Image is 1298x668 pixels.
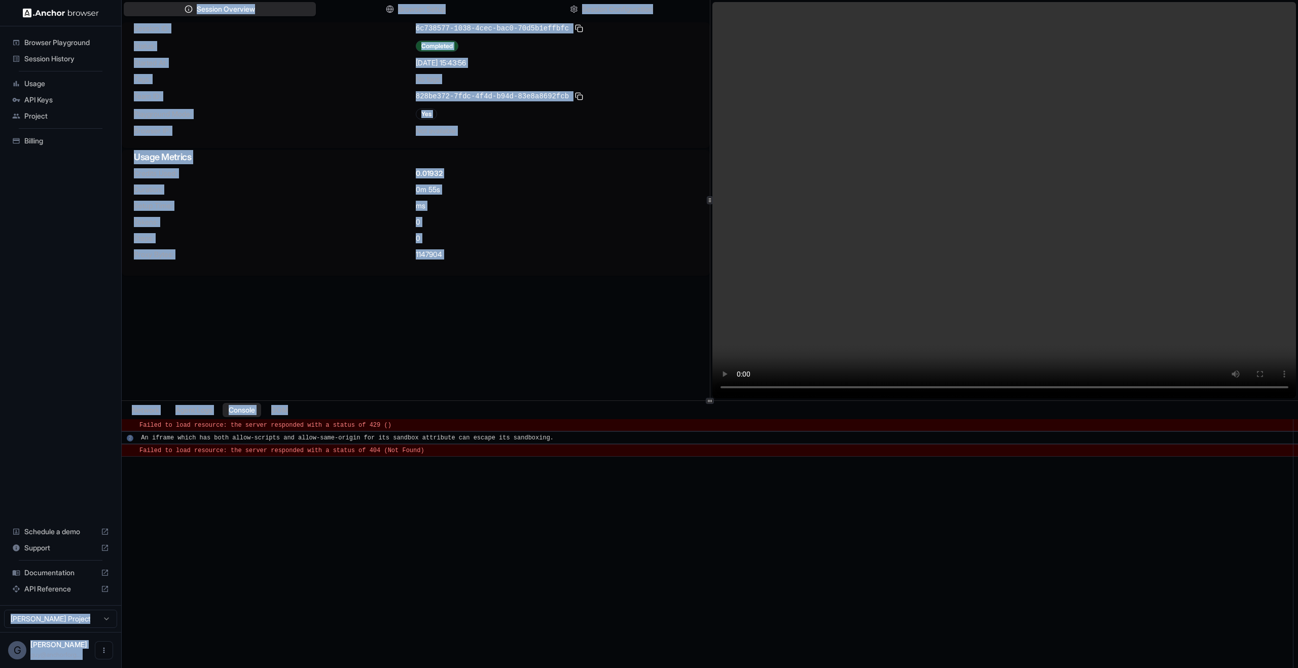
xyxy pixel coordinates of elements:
[24,54,109,64] span: Session History
[8,133,113,149] div: Billing
[30,651,81,658] span: guy@anchorforge.io
[127,433,133,442] span: ​
[139,422,391,429] span: Failed to load resource: the server responded with a status of 429 ()
[416,58,466,68] span: [DATE] 15:43:56
[416,233,420,243] span: 0
[416,126,456,136] span: Not available
[8,92,113,108] div: API Keys
[127,435,133,441] div: 2
[134,184,416,195] span: Duration:
[24,136,109,146] span: Billing
[416,23,569,33] span: 6c738577-1038-4cec-bac0-70d5b1effbfc
[416,168,443,178] span: 0.01932
[8,108,113,124] div: Project
[24,527,97,537] span: Schedule a demo
[8,51,113,67] div: Session History
[416,108,437,120] div: Yes
[95,641,113,659] button: Open menu
[134,41,416,51] span: Status:
[416,91,569,101] span: 828be372-7fdc-4f4d-b94d-83e8a8692fcb
[134,168,416,178] span: Credits Used:
[134,233,416,243] span: Steps:
[141,434,554,441] span: An iframe which has both allow-scripts and allow-same-origin for its sandbox attribute can escape...
[24,95,109,105] span: API Keys
[30,640,87,649] span: Guy Ben Simhon
[24,584,97,594] span: API Reference
[8,34,113,51] div: Browser Playground
[416,217,420,227] span: 0
[134,126,416,136] span: Browser IP:
[8,565,113,581] div: Documentation
[127,421,132,430] span: ​
[24,543,97,553] span: Support
[24,111,109,121] span: Project
[134,58,416,68] span: Started At:
[134,217,416,227] span: Tokens:
[265,403,294,417] button: DOM
[134,150,698,164] h3: Usage Metrics
[134,249,416,259] span: Proxy Bytes:
[398,4,446,14] span: Browser Setup
[197,4,255,14] span: Session Overview
[24,568,97,578] span: Documentation
[134,201,416,211] span: Setup Time:
[416,74,440,84] span: No tags
[139,447,424,454] span: Failed to load resource: the server responded with a status of 404 (Not Found)
[134,91,416,101] span: Team ID:
[24,38,109,48] span: Browser Playground
[126,403,165,417] button: Network
[416,41,458,52] div: Completed
[223,403,261,417] button: Console
[134,74,416,84] span: Tags:
[416,184,440,195] span: 0m 55s
[127,446,132,455] span: ​
[8,524,113,540] div: Schedule a demo
[582,4,653,14] span: Session Configuration
[8,76,113,92] div: Usage
[8,540,113,556] div: Support
[8,581,113,597] div: API Reference
[134,23,416,33] span: Session ID:
[8,641,26,659] div: G
[24,79,109,89] span: Usage
[169,403,219,417] button: Agent Logs
[23,8,99,18] img: Anchor Logo
[134,109,416,119] span: Playground Mode:
[416,201,425,211] span: ms
[416,249,442,259] span: 1147904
